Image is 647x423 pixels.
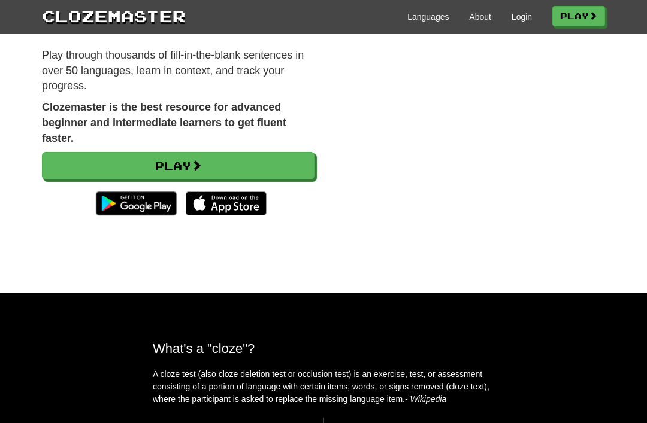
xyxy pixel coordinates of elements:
a: Clozemaster [42,5,186,27]
a: Login [512,11,532,23]
img: Download_on_the_App_Store_Badge_US-UK_135x40-25178aeef6eb6b83b96f5f2d004eda3bffbb37122de64afbaef7... [186,191,267,215]
a: Play [42,152,315,179]
strong: Clozemaster is the best resource for advanced beginner and intermediate learners to get fluent fa... [42,101,286,144]
p: A cloze test (also cloze deletion test or occlusion test) is an exercise, test, or assessment con... [153,368,494,406]
a: About [469,11,491,23]
em: - Wikipedia [405,394,446,404]
h2: What's a "cloze"? [153,341,494,356]
a: Play [552,6,605,26]
a: Languages [407,11,449,23]
p: Play through thousands of fill-in-the-blank sentences in over 50 languages, learn in context, and... [42,48,315,94]
img: Get it on Google Play [90,185,183,221]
